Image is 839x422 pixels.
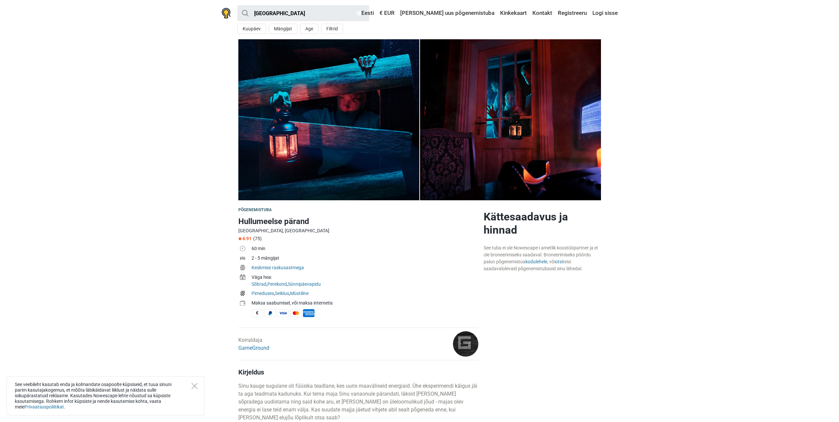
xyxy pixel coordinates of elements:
a: Registreeru [556,7,588,19]
td: 2 - 5 mängijat [252,254,478,264]
h1: Hullumeelse pärand [238,215,478,227]
h2: Kättesaadavus ja hinnad [484,210,601,237]
span: (75) [253,236,262,241]
a: kodulehele [525,259,547,264]
td: , , [252,273,478,289]
img: 82c2559140b95ccdl.png [453,331,478,357]
a: Pimeduses [252,291,274,296]
button: Kuupäev [237,24,266,34]
button: Age [300,24,318,34]
a: [PERSON_NAME] uus põgenemistuba [399,7,496,19]
button: Mängijat [269,24,297,34]
a: GameGround [238,345,269,351]
img: Hullumeelse pärand photo 1 [238,39,419,200]
img: Hullumeelse pärand photo 2 [420,39,601,200]
a: Keskmise raskusastmega [252,265,304,270]
span: Visa [277,309,289,317]
a: Seiklus [275,291,289,296]
span: Põgenemistuba [238,208,272,212]
div: See veebileht kasutab enda ja kolmandate osapoolte küpsiseid, et tuua sinuni parim kasutajakogemu... [7,376,204,415]
img: Eesti [357,11,361,16]
h4: Kirjeldus [238,368,478,376]
img: Nowescape logo [222,8,231,18]
span: PayPal [264,309,276,317]
p: Sinu kauge sugulane oli füüsika teadlane, kes uuris maaväliseid energiaid. Ühe eksperimendi käigu... [238,382,478,422]
a: Sõbrad [252,281,266,287]
span: Sularaha [252,309,263,317]
span: MasterCard [290,309,302,317]
input: proovi “Tallinn” [237,5,369,21]
div: Väga hea: [252,274,478,281]
a: Kinkekaart [498,7,528,19]
a: € EUR [378,7,396,19]
div: [GEOGRAPHIC_DATA], [GEOGRAPHIC_DATA] [238,227,478,234]
div: Korraldaja [238,336,269,352]
a: Perekond [267,281,287,287]
a: Privaatsuspoliitikat [24,404,64,409]
a: Sünnipäevapidu [288,281,321,287]
td: 60 min [252,244,478,254]
a: Müstiline [290,291,309,296]
button: Filtrid [321,24,343,34]
img: Star [238,237,242,240]
span: 4.91 [238,236,252,241]
div: Maksa saabumisel, või maksa internetis [252,300,478,307]
a: Kontakt [531,7,554,19]
button: Close [192,383,197,389]
a: Logi sisse [591,7,618,19]
a: Hullumeelse pärand photo 1 [420,39,601,200]
a: Eesti [355,7,375,19]
a: otsi [555,259,563,264]
td: , , [252,289,478,299]
div: See tuba ei ole Nowescape-i ametlik koostööpartner ja ei ole broneerimiseks saadaval. Broneerimis... [484,244,601,272]
span: American Express [303,309,315,317]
